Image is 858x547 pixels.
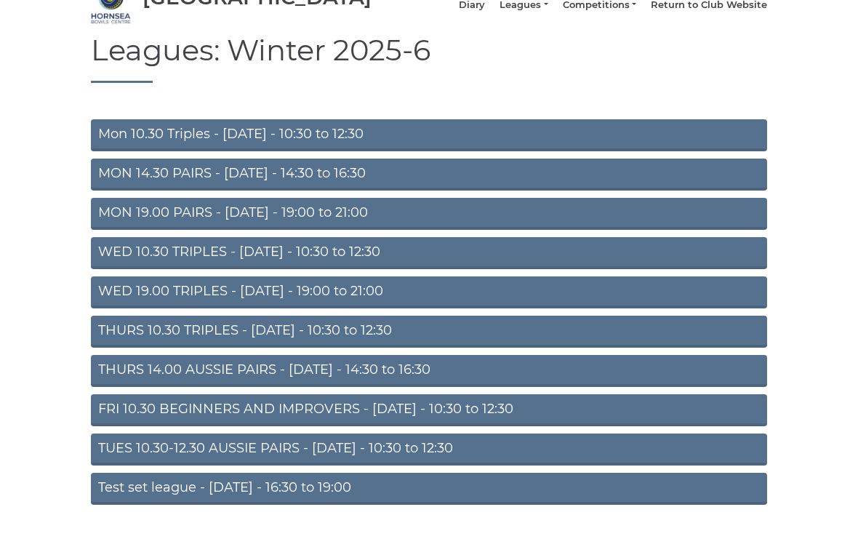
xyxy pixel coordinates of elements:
h1: Leagues: Winter 2025-6 [91,34,767,83]
a: WED 19.00 TRIPLES - [DATE] - 19:00 to 21:00 [91,276,767,308]
a: FRI 10.30 BEGINNERS AND IMPROVERS - [DATE] - 10:30 to 12:30 [91,394,767,426]
a: THURS 14.00 AUSSIE PAIRS - [DATE] - 14:30 to 16:30 [91,355,767,387]
a: MON 19.00 PAIRS - [DATE] - 19:00 to 21:00 [91,198,767,230]
a: Mon 10.30 Triples - [DATE] - 10:30 to 12:30 [91,119,767,151]
a: Test set league - [DATE] - 16:30 to 19:00 [91,473,767,505]
a: TUES 10.30-12.30 AUSSIE PAIRS - [DATE] - 10:30 to 12:30 [91,434,767,466]
a: WED 10.30 TRIPLES - [DATE] - 10:30 to 12:30 [91,237,767,269]
a: MON 14.30 PAIRS - [DATE] - 14:30 to 16:30 [91,159,767,191]
a: THURS 10.30 TRIPLES - [DATE] - 10:30 to 12:30 [91,316,767,348]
